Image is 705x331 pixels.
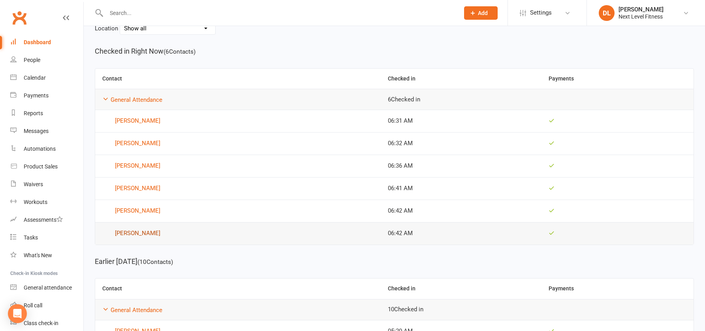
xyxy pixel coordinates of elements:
[104,7,454,19] input: Search...
[381,299,694,320] td: 10 Checked in
[95,256,694,267] h5: Earlier [DATE]
[10,176,83,193] a: Waivers
[24,284,72,291] div: General attendance
[10,279,83,297] a: General attendance kiosk mode
[381,89,694,110] td: 6 Checked in
[102,229,374,238] a: [PERSON_NAME]
[24,302,42,309] div: Roll call
[24,110,43,116] div: Reports
[478,10,488,16] span: Add
[10,51,83,69] a: People
[381,69,542,89] th: Checked in
[10,158,83,176] a: Product Sales
[541,279,694,299] th: Payments
[102,206,374,216] a: [PERSON_NAME]
[10,122,83,140] a: Messages
[381,279,542,299] th: Checked in
[24,252,52,258] div: What's New
[95,69,381,89] th: Contact
[24,57,40,63] div: People
[24,128,49,134] div: Messages
[102,161,374,171] a: [PERSON_NAME]
[24,163,58,170] div: Product Sales
[541,69,694,89] th: Payments
[381,132,542,155] td: 06:32 AM
[24,217,63,223] div: Assessments
[24,92,49,99] div: Payments
[599,5,615,21] div: DL
[619,6,664,13] div: [PERSON_NAME]
[10,140,83,158] a: Automations
[381,177,542,200] td: 06:41 AM
[10,87,83,105] a: Payments
[95,22,694,35] div: Location
[530,4,552,22] span: Settings
[24,199,47,205] div: Workouts
[10,229,83,247] a: Tasks
[10,69,83,87] a: Calendar
[24,181,43,187] div: Waivers
[102,116,374,126] a: [PERSON_NAME]
[381,155,542,177] td: 06:36 AM
[24,75,46,81] div: Calendar
[8,304,27,323] div: Open Intercom Messenger
[9,8,29,28] a: Clubworx
[464,6,498,20] button: Add
[102,184,374,193] a: [PERSON_NAME]
[24,234,38,241] div: Tasks
[10,105,83,122] a: Reports
[619,13,664,20] div: Next Level Fitness
[111,307,162,314] a: General Attendance
[24,146,56,152] div: Automations
[102,139,374,148] a: [PERSON_NAME]
[10,247,83,264] a: What's New
[381,110,542,132] td: 06:31 AM
[95,46,694,57] h5: Checked in Right Now
[381,222,542,245] td: 06:42 AM
[10,193,83,211] a: Workouts
[164,48,196,55] small: ( 6 Contacts)
[10,34,83,51] a: Dashboard
[10,297,83,314] a: Roll call
[10,211,83,229] a: Assessments
[24,320,58,326] div: Class check-in
[24,39,51,45] div: Dashboard
[95,279,381,299] th: Contact
[137,258,173,266] small: ( 10 Contacts)
[381,200,542,222] td: 06:42 AM
[111,96,162,103] a: General Attendance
